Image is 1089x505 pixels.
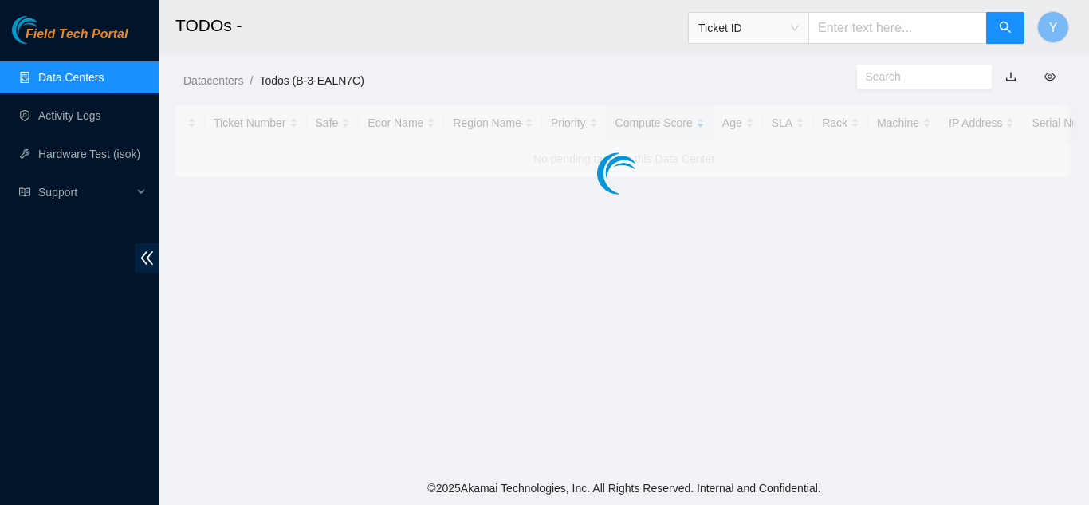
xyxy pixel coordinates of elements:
[808,12,987,44] input: Enter text here...
[1037,11,1069,43] button: Y
[250,74,253,87] span: /
[999,21,1012,36] span: search
[38,109,101,122] a: Activity Logs
[159,471,1089,505] footer: © 2025 Akamai Technologies, Inc. All Rights Reserved. Internal and Confidential.
[12,29,128,49] a: Akamai TechnologiesField Tech Portal
[38,71,104,84] a: Data Centers
[38,176,132,208] span: Support
[135,243,159,273] span: double-left
[993,64,1028,89] button: download
[259,74,364,87] a: Todos (B-3-EALN7C)
[19,187,30,198] span: read
[986,12,1024,44] button: search
[38,148,140,160] a: Hardware Test (isok)
[1049,18,1058,37] span: Y
[866,68,971,85] input: Search
[698,16,799,40] span: Ticket ID
[1044,71,1056,82] span: eye
[12,16,81,44] img: Akamai Technologies
[183,74,243,87] a: Datacenters
[26,27,128,42] span: Field Tech Portal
